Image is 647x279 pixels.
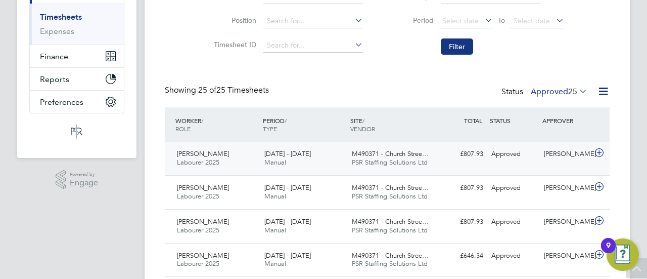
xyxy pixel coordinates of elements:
span: [DATE] - [DATE] [264,251,311,260]
span: Labourer 2025 [177,226,219,234]
span: [PERSON_NAME] [177,149,229,158]
div: [PERSON_NAME] [540,180,592,196]
div: [PERSON_NAME] [540,214,592,230]
span: TYPE [263,125,277,133]
span: PSR Staffing Solutions Ltd [352,259,428,268]
span: PSR Staffing Solutions Ltd [352,226,428,234]
span: [PERSON_NAME] [177,217,229,226]
span: Preferences [40,97,83,107]
span: / [201,116,203,125]
span: M490371 - Church Stree… [352,251,429,260]
span: [DATE] - [DATE] [264,183,311,192]
span: [DATE] - [DATE] [264,217,311,226]
div: Approved [487,146,540,163]
div: Approved [487,248,540,264]
span: VENDOR [350,125,375,133]
span: PSR Staffing Solutions Ltd [352,158,428,167]
span: [PERSON_NAME] [177,183,229,192]
span: / [362,116,364,125]
button: Reports [30,68,124,90]
span: [DATE] - [DATE] [264,149,311,158]
span: Powered by [70,170,98,179]
a: Expenses [40,26,74,36]
span: M490371 - Church Stree… [352,217,429,226]
div: 9 [606,246,611,259]
span: Labourer 2025 [177,158,219,167]
span: TOTAL [464,116,482,125]
div: [PERSON_NAME] [540,146,592,163]
label: Approved [531,87,587,97]
span: Manual [264,192,286,201]
img: psrsolutions-logo-retina.png [68,124,86,140]
div: Approved [487,180,540,196]
span: / [285,116,287,125]
span: ROLE [175,125,191,133]
div: £807.93 [435,180,487,196]
a: Go to home page [29,124,124,140]
input: Search for... [263,14,363,28]
div: Status [501,85,589,99]
span: To [495,14,508,27]
span: M490371 - Church Stree… [352,183,429,192]
span: Engage [70,179,98,187]
div: Timesheets [30,4,124,45]
span: Manual [264,259,286,268]
span: Reports [40,74,69,84]
span: 25 [568,87,577,97]
span: Manual [264,226,286,234]
label: Position [211,16,256,25]
div: PERIOD [260,111,348,138]
button: Finance [30,45,124,67]
span: Labourer 2025 [177,259,219,268]
span: Finance [40,52,68,61]
span: [PERSON_NAME] [177,251,229,260]
span: Select date [442,16,479,25]
a: Timesheets [40,12,82,22]
a: Powered byEngage [56,170,99,189]
span: Labourer 2025 [177,192,219,201]
span: PSR Staffing Solutions Ltd [352,192,428,201]
div: £646.34 [435,248,487,264]
label: Period [388,16,434,25]
div: [PERSON_NAME] [540,248,592,264]
span: M490371 - Church Stree… [352,149,429,158]
div: £807.93 [435,146,487,163]
input: Search for... [263,38,363,53]
div: £807.93 [435,214,487,230]
div: STATUS [487,111,540,130]
div: APPROVER [540,111,592,130]
label: Timesheet ID [211,40,256,49]
button: Open Resource Center, 9 new notifications [607,238,639,271]
span: 25 Timesheets [198,85,269,95]
button: Filter [441,38,473,55]
div: Showing [165,85,271,96]
button: Preferences [30,91,124,113]
span: Manual [264,158,286,167]
div: WORKER [173,111,260,138]
div: Approved [487,214,540,230]
span: Select date [514,16,550,25]
span: 25 of [198,85,216,95]
div: SITE [348,111,435,138]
